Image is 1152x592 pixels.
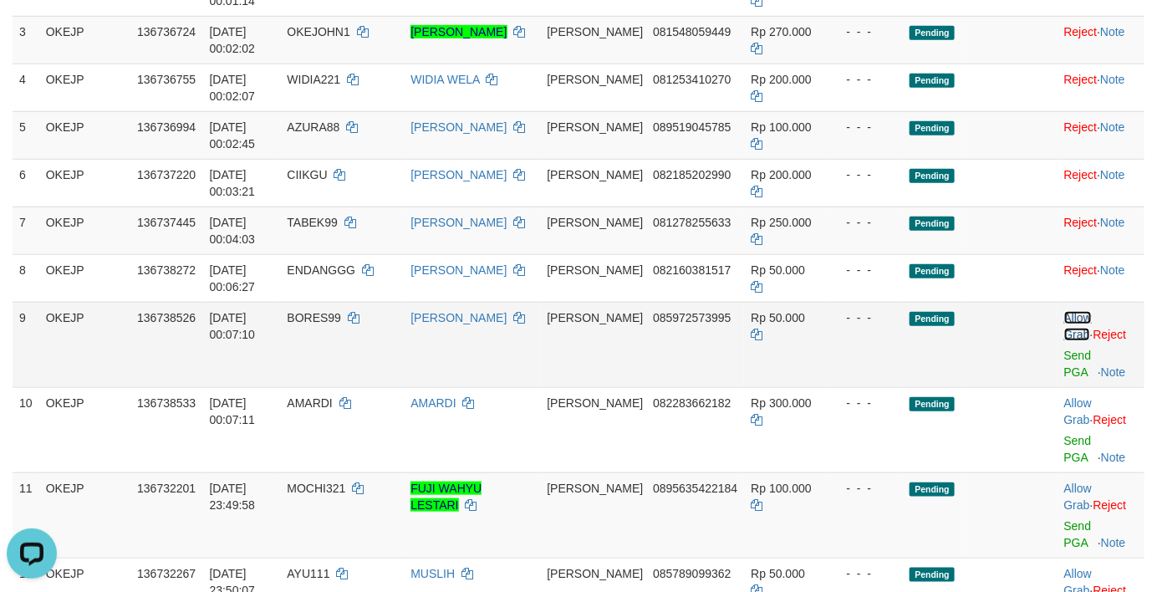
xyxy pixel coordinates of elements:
[137,73,196,86] span: 136736755
[751,25,811,38] span: Rp 270.000
[653,311,731,324] span: Copy 085972573995 to clipboard
[653,567,731,580] span: Copy 085789099362 to clipboard
[1058,207,1144,254] td: ·
[1064,396,1093,426] span: ·
[210,73,256,103] span: [DATE] 00:02:07
[833,395,896,411] div: - - -
[547,263,643,277] span: [PERSON_NAME]
[1100,216,1125,229] a: Note
[1064,519,1092,549] a: Send PGA
[1064,73,1098,86] a: Reject
[833,23,896,40] div: - - -
[547,168,643,181] span: [PERSON_NAME]
[287,73,340,86] span: WIDIA221
[910,312,955,326] span: Pending
[13,16,39,64] td: 3
[137,120,196,134] span: 136736994
[1058,64,1144,111] td: ·
[653,120,731,134] span: Copy 089519045785 to clipboard
[13,64,39,111] td: 4
[410,73,479,86] a: WIDIA WELA
[39,16,130,64] td: OKEJP
[137,263,196,277] span: 136738272
[210,216,256,246] span: [DATE] 00:04:03
[39,387,130,472] td: OKEJP
[1064,482,1093,512] span: ·
[653,168,731,181] span: Copy 082185202990 to clipboard
[210,25,256,55] span: [DATE] 00:02:02
[547,73,643,86] span: [PERSON_NAME]
[653,263,731,277] span: Copy 082160381517 to clipboard
[210,263,256,293] span: [DATE] 00:06:27
[910,74,955,88] span: Pending
[13,111,39,159] td: 5
[210,482,256,512] span: [DATE] 23:49:58
[210,120,256,151] span: [DATE] 00:02:45
[1058,111,1144,159] td: ·
[39,64,130,111] td: OKEJP
[1100,263,1125,277] a: Note
[1101,536,1126,549] a: Note
[287,216,337,229] span: TABEK99
[910,568,955,582] span: Pending
[137,396,196,410] span: 136738533
[137,25,196,38] span: 136736724
[287,168,327,181] span: CIIKGU
[1093,413,1127,426] a: Reject
[410,216,507,229] a: [PERSON_NAME]
[833,166,896,183] div: - - -
[13,472,39,558] td: 11
[137,567,196,580] span: 136732267
[137,482,196,495] span: 136732201
[751,311,805,324] span: Rp 50.000
[1101,451,1126,464] a: Note
[751,216,811,229] span: Rp 250.000
[210,311,256,341] span: [DATE] 00:07:10
[751,567,805,580] span: Rp 50.000
[1058,387,1144,472] td: ·
[910,397,955,411] span: Pending
[751,73,811,86] span: Rp 200.000
[287,311,341,324] span: BORES99
[287,120,339,134] span: AZURA88
[13,207,39,254] td: 7
[1064,482,1092,512] a: Allow Grab
[833,480,896,497] div: - - -
[547,120,643,134] span: [PERSON_NAME]
[410,482,482,512] a: FUJI WAHYU LESTARI
[39,472,130,558] td: OKEJP
[1064,25,1098,38] a: Reject
[410,396,456,410] a: AMARDI
[833,71,896,88] div: - - -
[653,25,731,38] span: Copy 081548059449 to clipboard
[410,168,507,181] a: [PERSON_NAME]
[210,168,256,198] span: [DATE] 00:03:21
[910,217,955,231] span: Pending
[39,207,130,254] td: OKEJP
[833,214,896,231] div: - - -
[410,120,507,134] a: [PERSON_NAME]
[410,25,507,38] a: [PERSON_NAME]
[137,216,196,229] span: 136737445
[547,311,643,324] span: [PERSON_NAME]
[910,264,955,278] span: Pending
[1064,168,1098,181] a: Reject
[833,565,896,582] div: - - -
[39,302,130,387] td: OKEJP
[1058,472,1144,558] td: ·
[13,254,39,302] td: 8
[287,482,345,495] span: MOCHI321
[751,168,811,181] span: Rp 200.000
[1093,498,1127,512] a: Reject
[1100,25,1125,38] a: Note
[1064,263,1098,277] a: Reject
[1064,311,1092,341] a: Allow Grab
[287,25,349,38] span: OKEJOHN1
[1101,365,1126,379] a: Note
[210,396,256,426] span: [DATE] 00:07:11
[13,387,39,472] td: 10
[653,216,731,229] span: Copy 081278255633 to clipboard
[1058,159,1144,207] td: ·
[547,482,643,495] span: [PERSON_NAME]
[1064,120,1098,134] a: Reject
